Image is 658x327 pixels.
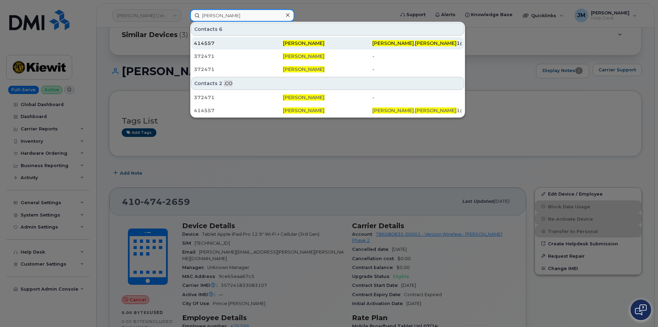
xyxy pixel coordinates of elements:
div: - [372,66,461,73]
span: 2 [219,80,222,87]
span: [PERSON_NAME] [415,40,457,46]
div: Contacts [191,77,464,90]
span: [PERSON_NAME] [283,53,325,59]
div: . 1@[PERSON_NAME][DOMAIN_NAME] [372,107,461,114]
span: [PERSON_NAME] [372,107,414,114]
span: 6 [219,26,222,33]
span: .CO [224,80,232,87]
a: 372471[PERSON_NAME]- [191,50,464,62]
div: - [372,53,461,60]
a: 414557[PERSON_NAME][PERSON_NAME].[PERSON_NAME]1@[PERSON_NAME][DOMAIN_NAME] [191,104,464,117]
div: Contacts [191,23,464,36]
input: Find something... [190,9,294,22]
div: 372471 [194,53,283,60]
a: 372471[PERSON_NAME]- [191,91,464,104]
div: 414557 [194,107,283,114]
div: 372471 [194,66,283,73]
span: [PERSON_NAME] [283,94,325,101]
div: - [372,94,461,101]
div: . 1@[PERSON_NAME][DOMAIN_NAME] [372,40,461,47]
span: [PERSON_NAME] [372,40,414,46]
img: Open chat [635,304,647,315]
span: [PERSON_NAME] [283,40,325,46]
a: 414557[PERSON_NAME][PERSON_NAME].[PERSON_NAME]1@[PERSON_NAME][DOMAIN_NAME] [191,37,464,49]
div: 372471 [194,94,283,101]
span: [PERSON_NAME] [283,66,325,72]
a: 372471[PERSON_NAME]- [191,63,464,75]
div: 414557 [194,40,283,47]
span: [PERSON_NAME] [283,107,325,114]
span: [PERSON_NAME] [415,107,457,114]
